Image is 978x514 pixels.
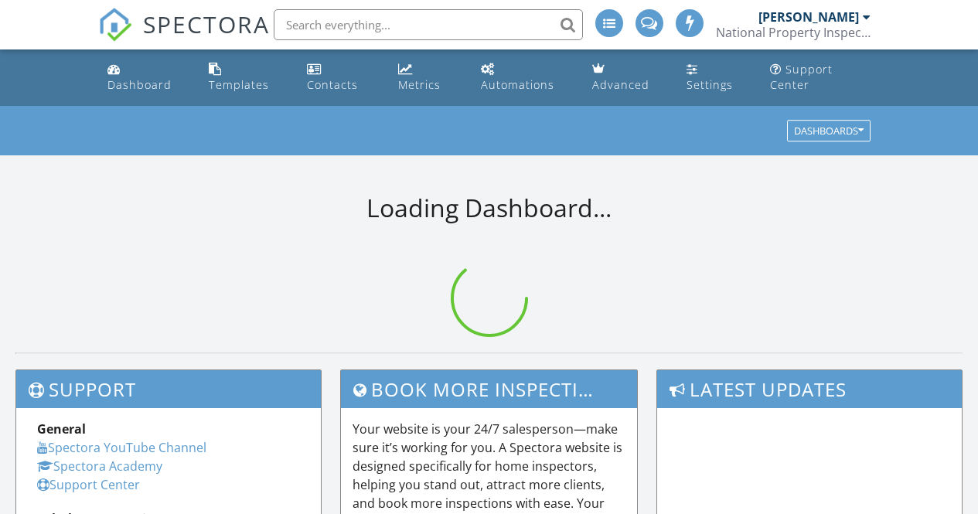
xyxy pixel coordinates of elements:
img: The Best Home Inspection Software - Spectora [98,8,132,42]
a: Support Center [37,476,140,493]
h3: Support [16,370,321,408]
span: SPECTORA [143,8,270,40]
a: Templates [203,56,288,100]
a: Metrics [392,56,462,100]
strong: General [37,420,86,437]
div: Advanced [592,77,649,92]
h3: Latest Updates [657,370,962,408]
div: Metrics [398,77,441,92]
h3: Book More Inspections [341,370,636,408]
div: Contacts [307,77,358,92]
div: Dashboard [107,77,172,92]
div: Templates [209,77,269,92]
a: Dashboard [101,56,191,100]
a: Spectora YouTube Channel [37,439,206,456]
div: Automations [481,77,554,92]
a: Advanced [586,56,668,100]
button: Dashboards [787,121,871,142]
div: [PERSON_NAME] [758,9,859,25]
div: National Property Inspections/Lowcountry [716,25,871,40]
div: Settings [687,77,733,92]
a: Contacts [301,56,379,100]
a: Automations (Advanced) [475,56,574,100]
div: Support Center [770,62,833,92]
a: Support Center [764,56,877,100]
div: Dashboards [794,126,864,137]
input: Search everything... [274,9,583,40]
a: SPECTORA [98,21,270,53]
a: Settings [680,56,751,100]
a: Spectora Academy [37,458,162,475]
